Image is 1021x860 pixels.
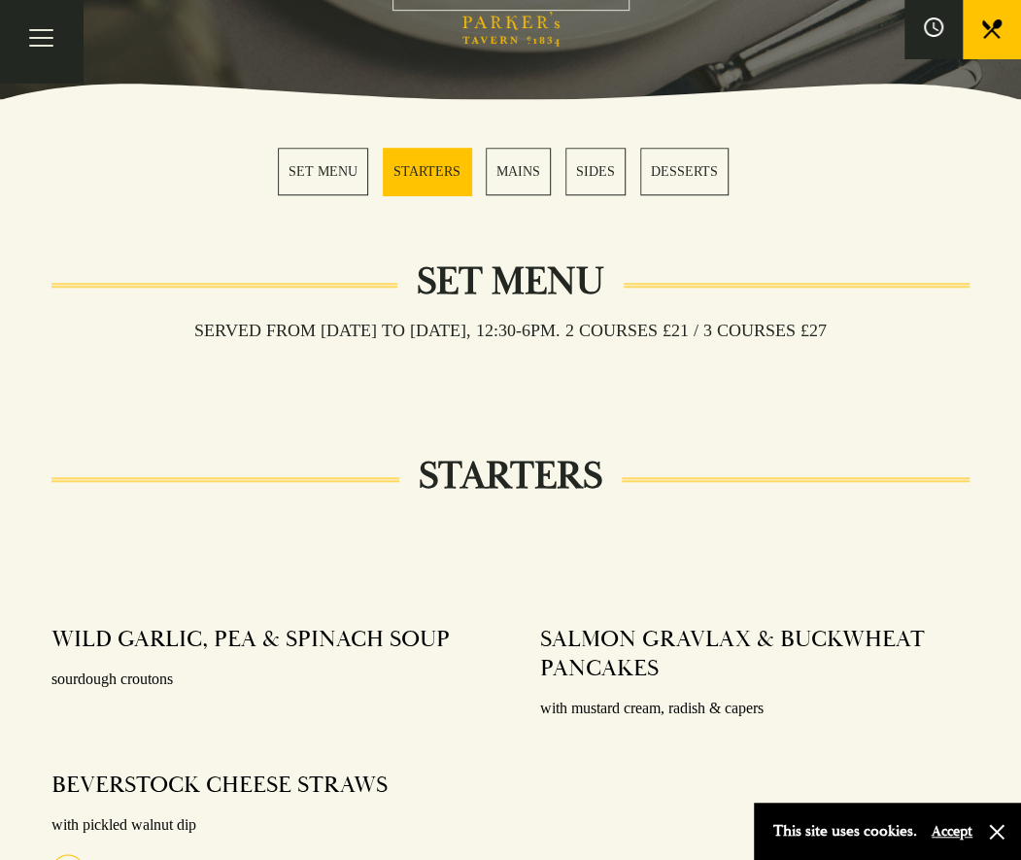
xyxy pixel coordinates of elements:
[987,822,1006,842] button: Close and accept
[399,453,622,499] h2: STARTERS
[51,811,482,840] p: with pickled walnut dip
[486,148,551,195] a: 3 / 5
[51,771,388,800] h4: BEVERSTOCK CHEESE STRAWS
[540,695,970,723] p: with mustard cream, radish & capers
[773,817,917,845] p: This site uses cookies.
[640,148,729,195] a: 5 / 5
[383,148,471,195] a: 2 / 5
[175,320,846,341] h3: Served from [DATE] to [DATE], 12:30-6pm. 2 COURSES £21 / 3 COURSES £27
[397,258,624,305] h2: Set Menu
[932,822,972,841] button: Accept
[565,148,626,195] a: 4 / 5
[278,148,368,195] a: 1 / 5
[51,625,450,654] h4: WILD GARLIC, PEA & SPINACH SOUP
[540,625,951,683] h4: SALMON GRAVLAX & BUCKWHEAT PANCAKES
[51,666,482,694] p: sourdough croutons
